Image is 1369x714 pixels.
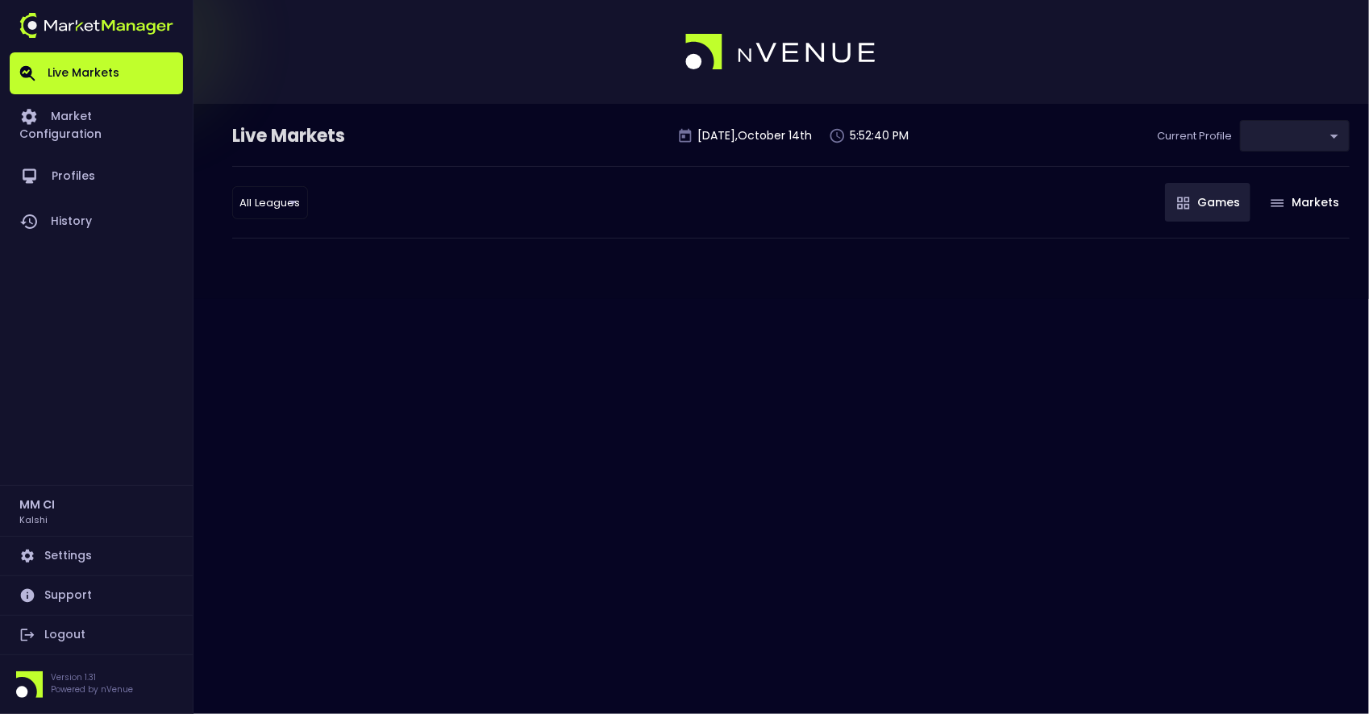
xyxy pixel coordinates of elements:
[10,671,183,698] div: Version 1.31Powered by nVenue
[1165,183,1250,222] button: Games
[10,199,183,244] a: History
[51,671,133,683] p: Version 1.31
[851,127,909,144] p: 5:52:40 PM
[10,52,183,94] a: Live Markets
[1240,120,1350,152] div: ​
[10,154,183,199] a: Profiles
[1157,128,1232,144] p: Current Profile
[685,34,877,71] img: logo
[698,127,813,144] p: [DATE] , October 14 th
[1271,199,1284,207] img: gameIcon
[19,496,55,513] h2: MM CI
[1259,183,1350,222] button: Markets
[1177,197,1190,210] img: gameIcon
[232,186,308,219] div: ​
[51,683,133,695] p: Powered by nVenue
[10,537,183,575] a: Settings
[232,123,429,149] div: Live Markets
[10,576,183,615] a: Support
[10,616,183,654] a: Logout
[10,94,183,154] a: Market Configuration
[19,513,48,525] h3: Kalshi
[19,13,173,38] img: logo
